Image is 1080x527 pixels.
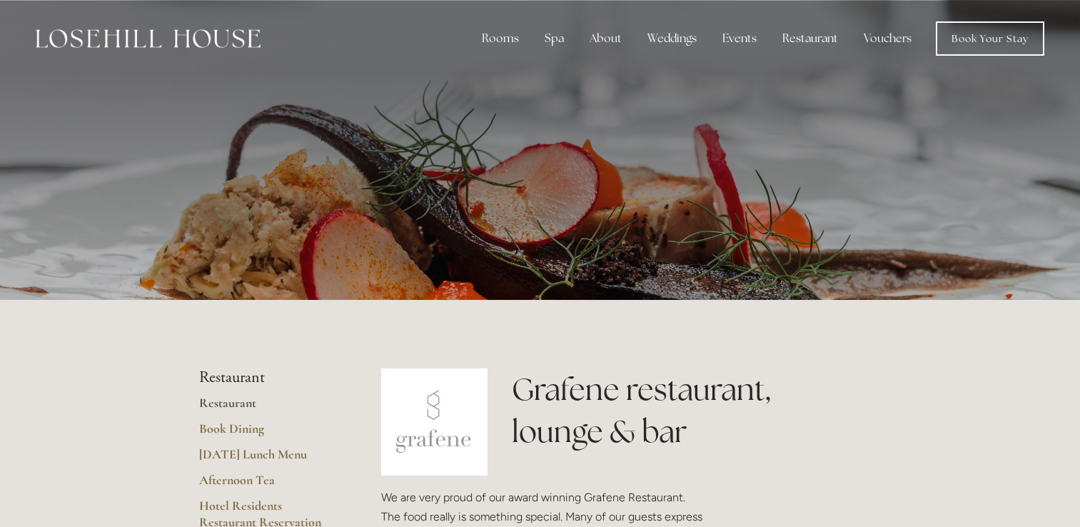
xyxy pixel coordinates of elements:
[199,472,335,498] a: Afternoon Tea
[381,368,488,476] img: grafene.jpg
[771,24,849,53] div: Restaurant
[199,421,335,446] a: Book Dining
[636,24,708,53] div: Weddings
[852,24,923,53] a: Vouchers
[711,24,768,53] div: Events
[470,24,530,53] div: Rooms
[512,368,881,453] h1: Grafene restaurant, lounge & bar
[199,395,335,421] a: Restaurant
[199,446,335,472] a: [DATE] Lunch Menu
[936,21,1044,56] a: Book Your Stay
[533,24,575,53] div: Spa
[36,29,261,48] img: Losehill House
[578,24,633,53] div: About
[199,368,335,387] li: Restaurant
